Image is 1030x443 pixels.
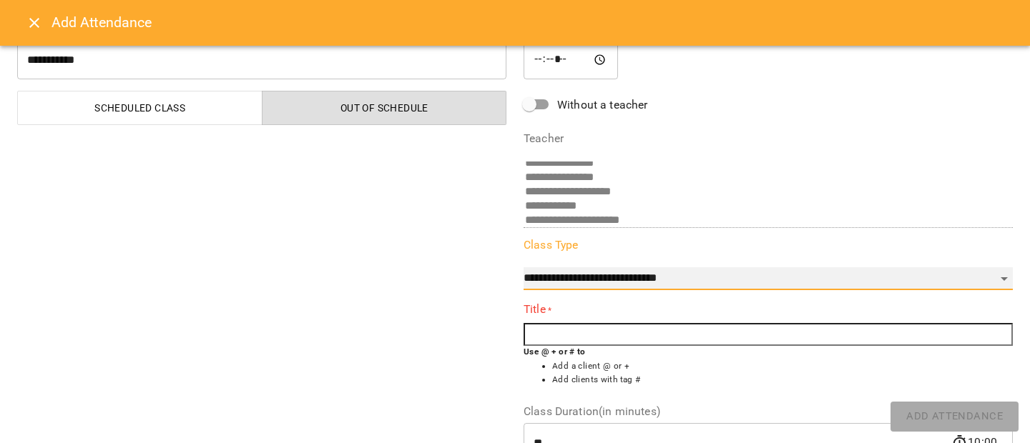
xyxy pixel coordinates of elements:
[524,133,1013,144] label: Teacher
[557,96,648,114] span: Without a teacher
[17,91,263,125] button: Scheduled class
[552,359,1013,374] li: Add a client @ or +
[524,302,1013,318] label: Title
[17,6,51,40] button: Close
[262,91,507,125] button: Out of Schedule
[51,11,1013,34] h6: Add Attendance
[524,239,1013,251] label: Class Type
[26,99,254,116] span: Scheduled class
[271,99,499,116] span: Out of Schedule
[524,347,586,357] b: Use @ + or # to
[552,373,1013,387] li: Add clients with tag #
[524,406,1013,417] label: Class Duration(in minutes)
